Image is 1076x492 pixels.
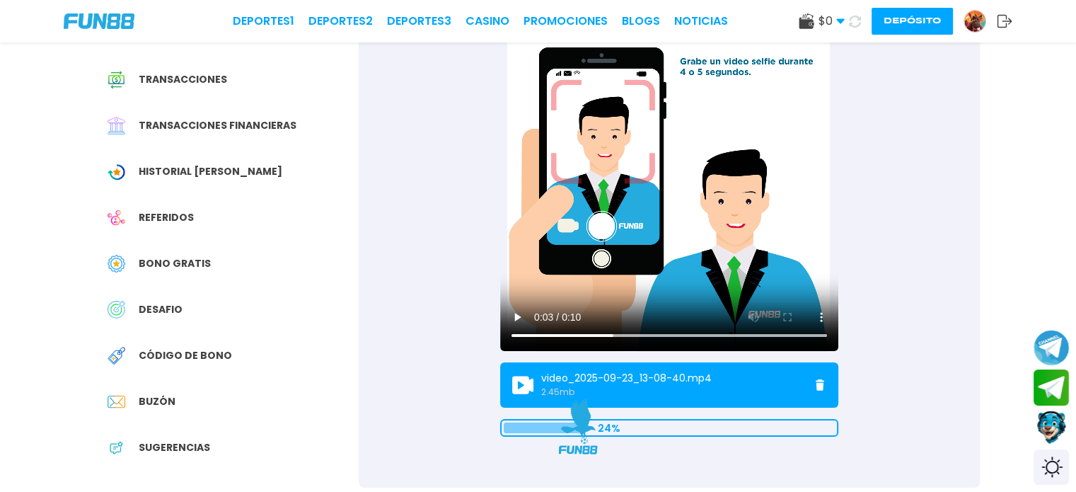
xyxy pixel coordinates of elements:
[139,256,211,271] span: Bono Gratis
[1034,450,1069,485] div: Switch theme
[108,347,125,365] img: Redeem Bonus
[108,255,125,273] img: Free Bonus
[541,386,712,399] p: 2.45 mb
[139,164,282,179] span: Historial [PERSON_NAME]
[233,13,294,30] a: Deportes1
[387,13,451,30] a: Deportes3
[818,13,845,30] span: $ 0
[1034,370,1069,406] button: Join telegram
[97,248,359,280] a: Free BonusBono Gratis
[872,8,953,35] button: Depósito
[139,118,296,133] span: Transacciones financieras
[674,13,728,30] a: NOTICIAS
[546,396,610,459] img: Loading GIF
[139,72,227,87] span: Transacciones
[108,301,125,319] img: Challenge
[541,371,712,386] p: video_2025-09-23_13-08-40.mp4
[139,348,232,363] span: Código de bono
[97,64,359,96] a: Transaction HistoryTransacciones
[97,156,359,188] a: Wagering TransactionHistorial [PERSON_NAME]
[1034,409,1069,446] button: Contact customer service
[97,202,359,234] a: ReferralReferidos
[108,393,125,411] img: Inbox
[97,432,359,464] a: App FeedbackSugerencias
[108,163,125,181] img: Wagering Transaction
[139,394,175,409] span: Buzón
[108,209,125,227] img: Referral
[465,13,509,30] a: CASINO
[97,110,359,142] a: Financial TransactionTransacciones financieras
[139,302,183,317] span: DESAFIO
[97,340,359,372] a: Redeem BonusCódigo de bono
[964,11,985,32] img: Avatar
[108,117,125,135] img: Financial Transaction
[1034,329,1069,366] button: Join telegram channel
[97,386,359,418] a: InboxBuzón
[97,294,359,326] a: ChallengeDESAFIO
[108,71,125,88] img: Transaction History
[139,210,194,225] span: Referidos
[108,439,125,457] img: App Feedback
[622,13,660,30] a: BLOGS
[523,13,608,30] a: Promociones
[139,440,210,455] span: Sugerencias
[964,10,997,33] a: Avatar
[500,28,838,351] video: Su navegador no soporta la etiqueta de vídeo.
[64,13,134,29] img: Company Logo
[308,13,373,30] a: Deportes2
